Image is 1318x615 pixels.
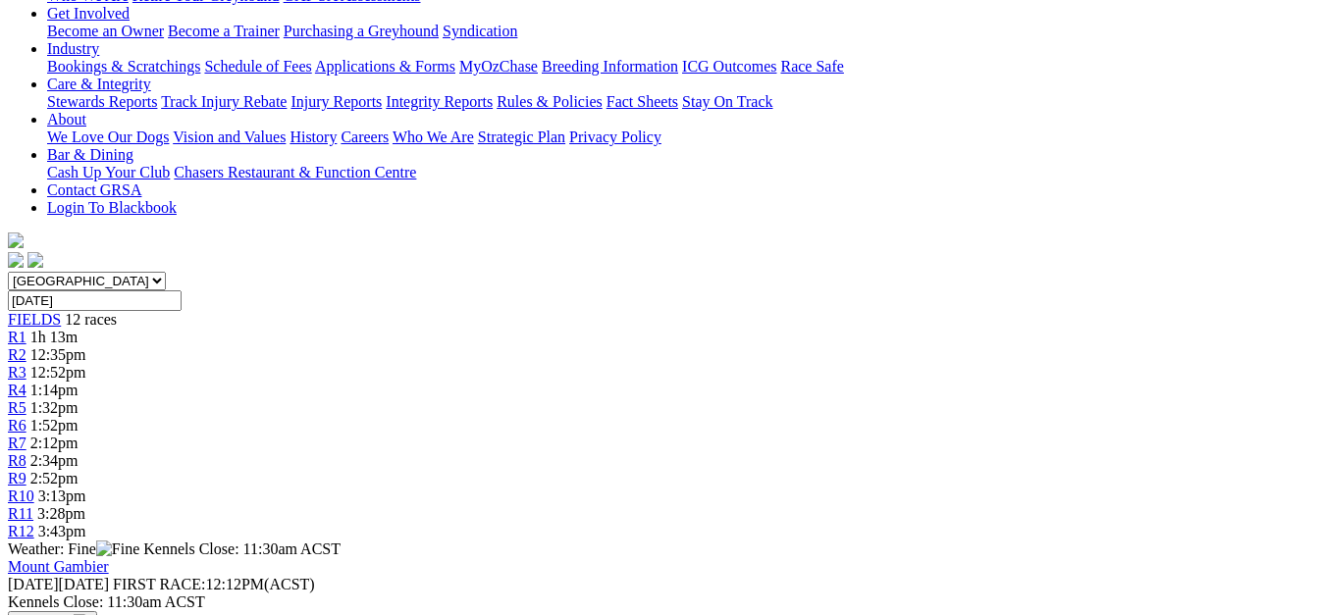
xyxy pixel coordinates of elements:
[780,58,843,75] a: Race Safe
[47,5,130,22] a: Get Involved
[30,435,79,451] span: 2:12pm
[459,58,538,75] a: MyOzChase
[8,329,26,345] a: R1
[30,417,79,434] span: 1:52pm
[315,58,455,75] a: Applications & Forms
[8,540,143,557] span: Weather: Fine
[204,58,311,75] a: Schedule of Fees
[30,346,86,363] span: 12:35pm
[47,164,1310,181] div: Bar & Dining
[47,93,157,110] a: Stewards Reports
[47,40,99,57] a: Industry
[65,311,117,328] span: 12 races
[341,128,389,145] a: Careers
[8,576,59,592] span: [DATE]
[8,576,109,592] span: [DATE]
[606,93,678,110] a: Fact Sheets
[47,58,200,75] a: Bookings & Scratchings
[443,23,517,39] a: Syndication
[8,470,26,487] a: R9
[386,93,493,110] a: Integrity Reports
[47,181,141,198] a: Contact GRSA
[47,128,169,145] a: We Love Our Dogs
[47,199,177,216] a: Login To Blackbook
[47,128,1310,146] div: About
[8,399,26,416] a: R5
[30,364,86,381] span: 12:52pm
[284,23,439,39] a: Purchasing a Greyhound
[143,540,341,557] span: Kennels Close: 11:30am ACST
[30,399,79,416] span: 1:32pm
[30,452,79,469] span: 2:34pm
[168,23,280,39] a: Become a Trainer
[569,128,661,145] a: Privacy Policy
[38,523,86,539] span: 3:43pm
[47,58,1310,76] div: Industry
[47,111,86,128] a: About
[161,93,287,110] a: Track Injury Rebate
[30,382,79,398] span: 1:14pm
[497,93,603,110] a: Rules & Policies
[8,505,33,522] a: R11
[173,128,286,145] a: Vision and Values
[47,164,170,180] a: Cash Up Your Club
[96,540,139,558] img: Fine
[47,93,1310,111] div: Care & Integrity
[290,128,337,145] a: History
[8,252,24,268] img: facebook.svg
[37,505,85,522] span: 3:28pm
[8,232,24,248] img: logo-grsa-white.png
[27,252,43,268] img: twitter.svg
[542,58,678,75] a: Breeding Information
[8,593,1310,611] div: Kennels Close: 11:30am ACST
[174,164,416,180] a: Chasers Restaurant & Function Centre
[393,128,474,145] a: Who We Are
[682,93,772,110] a: Stay On Track
[30,329,78,345] span: 1h 13m
[8,382,26,398] a: R4
[30,470,79,487] span: 2:52pm
[47,76,151,92] a: Care & Integrity
[8,435,26,451] a: R7
[113,576,205,592] span: FIRST RACE:
[8,364,26,381] a: R3
[113,576,315,592] span: 12:12PM(ACST)
[8,290,182,311] input: Select date
[8,452,26,469] a: R8
[8,346,26,363] a: R2
[38,487,86,504] span: 3:13pm
[8,558,109,575] a: Mount Gambier
[47,23,164,39] a: Become an Owner
[478,128,565,145] a: Strategic Plan
[290,93,382,110] a: Injury Reports
[47,146,133,163] a: Bar & Dining
[8,311,61,328] a: FIELDS
[8,417,26,434] a: R6
[682,58,776,75] a: ICG Outcomes
[47,23,1310,40] div: Get Involved
[8,487,34,504] a: R10
[8,523,34,539] a: R12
